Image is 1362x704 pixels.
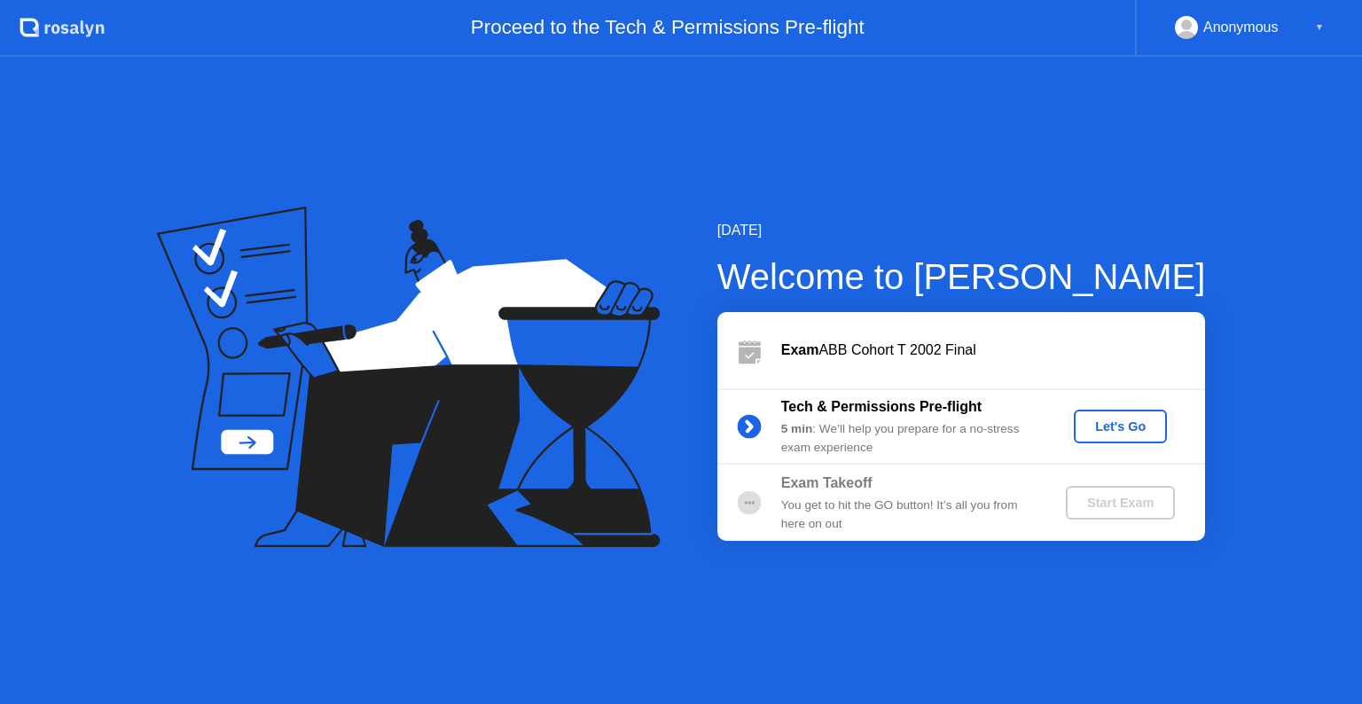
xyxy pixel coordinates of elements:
b: 5 min [781,422,813,435]
div: : We’ll help you prepare for a no-stress exam experience [781,420,1037,457]
div: You get to hit the GO button! It’s all you from here on out [781,497,1037,533]
div: Start Exam [1073,496,1168,510]
div: ABB Cohort T 2002 Final [781,340,1205,361]
div: ▼ [1315,16,1324,39]
div: Welcome to [PERSON_NAME] [717,250,1206,303]
b: Exam Takeoff [781,475,873,490]
div: Anonymous [1203,16,1279,39]
button: Let's Go [1074,410,1167,443]
div: Let's Go [1081,419,1160,434]
button: Start Exam [1066,486,1175,520]
b: Tech & Permissions Pre-flight [781,399,982,414]
div: [DATE] [717,220,1206,241]
b: Exam [781,342,819,357]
